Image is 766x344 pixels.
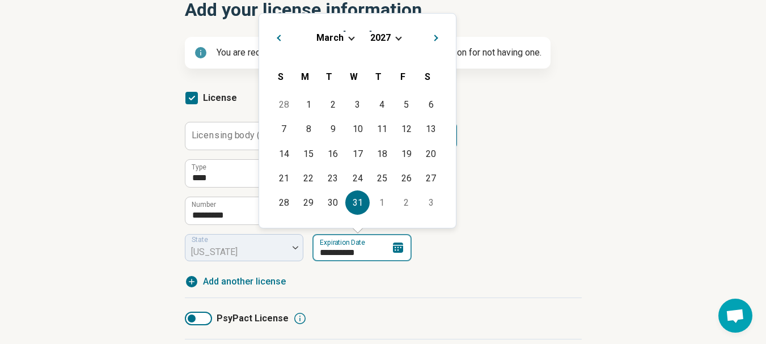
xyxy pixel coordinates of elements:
span: License [203,92,237,103]
input: credential.licenses.0.name [185,160,421,187]
div: Choose Wednesday, March 24th, 2027 [345,166,370,190]
label: Type [192,164,206,171]
div: Month March, 2027 [272,92,443,215]
div: Open chat [718,299,752,333]
div: Choose Thursday, March 4th, 2027 [370,92,394,117]
div: Choose Thursday, March 11th, 2027 [370,117,394,141]
div: Choose Saturday, April 3rd, 2027 [419,190,443,215]
div: Choose Friday, March 5th, 2027 [394,92,418,117]
div: Choose Saturday, March 20th, 2027 [419,142,443,166]
div: Choose Saturday, March 6th, 2027 [419,92,443,117]
div: Choose Wednesday, March 3rd, 2027 [345,92,370,117]
div: Choose Sunday, March 21st, 2027 [272,166,296,190]
div: Choose Monday, March 29th, 2027 [297,190,321,215]
div: Choose Wednesday, March 17th, 2027 [345,142,370,166]
span: S [278,71,283,82]
button: Next Month [429,27,447,45]
div: Choose Friday, April 2nd, 2027 [394,190,418,215]
div: Choose Thursday, March 25th, 2027 [370,166,394,190]
div: Choose Monday, March 15th, 2027 [297,142,321,166]
span: Add another license [203,275,286,288]
div: Choose Friday, March 26th, 2027 [394,166,418,190]
div: Choose Saturday, March 13th, 2027 [419,117,443,141]
div: Choose Tuesday, March 16th, 2027 [321,142,345,166]
span: PsyPact License [217,312,289,325]
span: 2027 [370,32,391,43]
div: Choose Thursday, March 18th, 2027 [370,142,394,166]
div: Choose Monday, March 22nd, 2027 [297,166,321,190]
span: T [375,71,382,82]
div: Choose Date [259,13,456,228]
div: Choose Friday, March 19th, 2027 [394,142,418,166]
button: 2027 [370,32,391,44]
div: Choose Wednesday, March 31st, 2027 [345,190,370,215]
div: Choose Sunday, March 28th, 2027 [272,190,296,215]
div: Choose Tuesday, March 2nd, 2027 [321,92,345,117]
div: Choose Thursday, April 1st, 2027 [370,190,394,215]
span: W [350,71,358,82]
div: Choose Friday, March 12th, 2027 [394,117,418,141]
button: March [316,32,344,44]
h2: [DATE] [268,27,447,44]
div: Choose Monday, March 8th, 2027 [297,117,321,141]
span: March [316,32,344,43]
div: Choose Tuesday, March 30th, 2027 [321,190,345,215]
div: Choose Tuesday, March 23rd, 2027 [321,166,345,190]
button: Previous Month [268,27,286,45]
div: Choose Wednesday, March 10th, 2027 [345,117,370,141]
div: Choose Sunday, February 28th, 2027 [272,92,296,117]
div: Choose Sunday, March 7th, 2027 [272,117,296,141]
p: You are required to add at least one license or provide a reason for not having one. [217,46,541,60]
span: T [326,71,332,82]
div: Choose Tuesday, March 9th, 2027 [321,117,345,141]
span: S [425,71,430,82]
label: Number [192,201,216,208]
span: M [301,71,309,82]
span: F [400,71,405,82]
label: Licensing body (optional) [192,131,297,140]
div: Choose Monday, March 1st, 2027 [297,92,321,117]
div: Choose Sunday, March 14th, 2027 [272,142,296,166]
button: Add another license [185,275,286,288]
div: Choose Saturday, March 27th, 2027 [419,166,443,190]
